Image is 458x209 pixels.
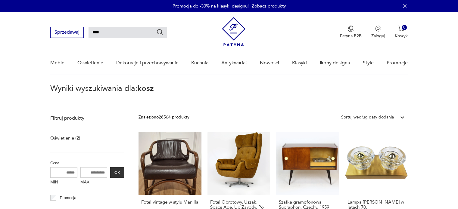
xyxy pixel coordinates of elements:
[395,26,408,39] button: 0Koszyk
[341,114,394,121] div: Sortuj według daty dodania
[363,51,374,75] a: Style
[50,27,84,38] button: Sprzedawaj
[371,26,385,39] button: Zaloguj
[80,178,107,187] label: MAX
[260,51,279,75] a: Nowości
[139,114,189,121] div: Znaleziono 28564 produkty
[375,26,381,32] img: Ikonka użytkownika
[371,33,385,39] p: Zaloguj
[221,51,247,75] a: Antykwariat
[340,26,362,39] button: Patyna B2B
[50,85,407,102] p: Wyniki wyszukiwania dla:
[50,115,124,121] p: Filtruj produkty
[292,51,307,75] a: Klasyki
[340,33,362,39] p: Patyna B2B
[50,51,64,75] a: Meble
[137,83,154,94] span: kosz
[191,51,208,75] a: Kuchnia
[110,167,124,178] button: OK
[395,33,408,39] p: Koszyk
[348,26,354,32] img: Ikona medalu
[252,3,286,9] a: Zobacz produkty
[50,160,124,166] p: Cena
[387,51,408,75] a: Promocje
[402,25,407,30] div: 0
[141,200,198,205] h3: Fotel vintage w stylu Manilla
[77,51,103,75] a: Oświetlenie
[50,31,84,35] a: Sprzedawaj
[173,3,249,9] p: Promocja do -30% na klasyki designu!
[340,26,362,39] a: Ikona medaluPatyna B2B
[60,195,76,201] p: Promocja
[50,178,77,187] label: MIN
[156,29,164,36] button: Szukaj
[222,17,245,46] img: Patyna - sklep z meblami i dekoracjami vintage
[398,26,404,32] img: Ikona koszyka
[116,51,178,75] a: Dekoracje i przechowywanie
[319,51,350,75] a: Ikony designu
[50,134,80,142] a: Oświetlenie (2)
